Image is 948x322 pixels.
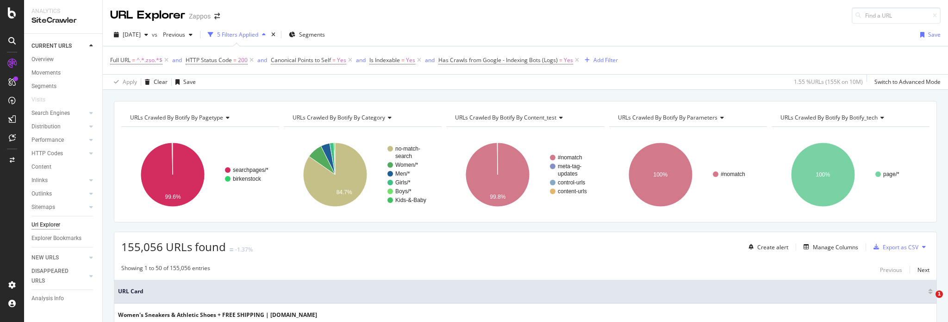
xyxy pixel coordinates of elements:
[31,220,60,230] div: Url Explorer
[31,189,52,199] div: Outlinks
[917,290,939,313] iframe: Intercom live chat
[31,294,96,303] a: Analysis Info
[883,171,899,177] text: page/*
[121,134,278,215] svg: A chart.
[917,27,941,42] button: Save
[438,56,558,64] span: Has Crawls from Google - Indexing Bots (Logs)
[369,56,400,64] span: Is Indexable
[453,110,596,125] h4: URLs Crawled By Botify By content_test
[31,176,87,185] a: Inlinks
[917,264,929,275] button: Next
[110,7,185,23] div: URL Explorer
[425,56,435,64] div: and
[204,27,269,42] button: 5 Filters Applied
[772,134,928,215] svg: A chart.
[118,287,926,296] span: URL Card
[395,145,420,152] text: no-match-
[395,188,412,195] text: Boys/*
[31,266,87,286] a: DISAPPEARED URLS
[559,56,562,64] span: =
[653,171,667,178] text: 100%
[794,78,863,86] div: 1.55 % URLs ( 155K on 10M )
[593,56,618,64] div: Add Filter
[813,243,858,251] div: Manage Columns
[186,56,232,64] span: HTTP Status Code
[128,110,271,125] h4: URLs Crawled By Botify By pagetype
[214,13,220,19] div: arrow-right-arrow-left
[31,135,64,145] div: Performance
[165,194,181,200] text: 99.6%
[395,170,410,177] text: Men/*
[395,197,426,203] text: Kids-&-Baby
[235,246,253,253] div: -1.37%
[141,75,168,89] button: Clear
[31,108,87,118] a: Search Engines
[446,134,603,215] svg: A chart.
[870,240,918,254] button: Export as CSV
[816,171,830,178] text: 100%
[745,240,788,254] button: Create alert
[172,56,182,64] button: and
[406,54,415,67] span: Yes
[31,122,61,132] div: Distribution
[780,114,878,121] span: URLs Crawled By Botify By botify_tech
[31,95,45,105] div: Visits
[917,266,929,274] div: Next
[31,189,87,199] a: Outlinks
[928,31,941,38] div: Save
[159,31,185,38] span: Previous
[616,110,759,125] h4: URLs Crawled By Botify By parameters
[130,114,223,121] span: URLs Crawled By Botify By pagetype
[31,253,59,263] div: NEW URLS
[31,149,63,158] div: HTTP Codes
[31,55,96,64] a: Overview
[189,12,211,21] div: Zappos
[269,30,277,39] div: times
[154,78,168,86] div: Clear
[172,75,196,89] button: Save
[609,134,766,215] svg: A chart.
[401,56,405,64] span: =
[31,253,87,263] a: NEW URLS
[564,54,573,67] span: Yes
[31,162,51,172] div: Content
[233,167,268,173] text: searchpages/*
[395,153,412,159] text: search
[217,31,258,38] div: 5 Filters Applied
[558,163,581,170] text: meta-tag-
[230,248,233,251] img: Equal
[31,234,81,243] div: Explorer Bookmarks
[936,290,943,298] span: 1
[233,56,237,64] span: =
[31,149,87,158] a: HTTP Codes
[31,108,70,118] div: Search Engines
[337,189,352,196] text: 84.7%
[121,239,226,254] span: 155,056 URLs found
[31,202,87,212] a: Sitemaps
[293,114,385,121] span: URLs Crawled By Botify By category
[31,55,54,64] div: Overview
[152,31,159,38] span: vs
[558,179,585,186] text: control-urls
[233,176,262,182] text: birkenstock
[183,78,196,86] div: Save
[779,110,921,125] h4: URLs Crawled By Botify By botify_tech
[257,56,267,64] button: and
[558,188,587,195] text: content-urls
[871,75,941,89] button: Switch to Advanced Mode
[121,264,210,275] div: Showing 1 to 50 of 155,056 entries
[874,78,941,86] div: Switch to Advanced Mode
[490,194,506,200] text: 99.8%
[395,162,418,168] text: Women/*
[880,266,902,274] div: Previous
[356,56,366,64] button: and
[883,243,918,251] div: Export as CSV
[618,114,717,121] span: URLs Crawled By Botify By parameters
[31,41,72,51] div: CURRENT URLS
